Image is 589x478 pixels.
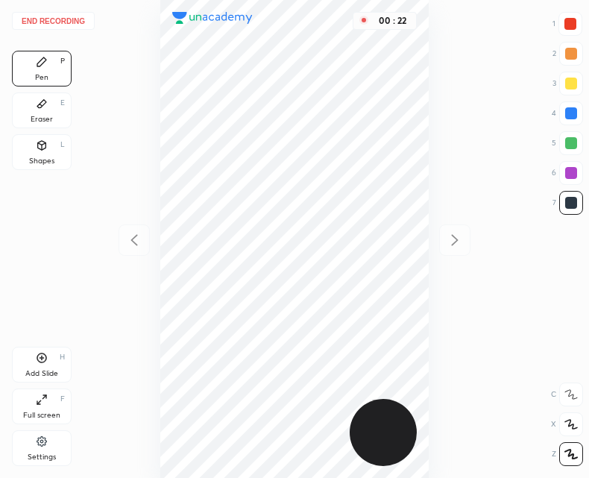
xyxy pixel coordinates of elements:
div: H [60,353,65,361]
div: 5 [552,131,583,155]
div: Pen [35,74,48,81]
div: Settings [28,453,56,461]
div: Z [552,442,583,466]
img: logo.38c385cc.svg [172,12,253,24]
div: F [60,395,65,403]
div: X [551,412,583,436]
div: Eraser [31,116,53,123]
div: 7 [552,191,583,215]
div: Shapes [29,157,54,165]
div: 00 : 22 [374,16,410,26]
div: 4 [552,101,583,125]
div: C [551,383,583,406]
button: End recording [12,12,95,30]
div: Add Slide [25,370,58,377]
div: L [60,141,65,148]
div: 3 [552,72,583,95]
div: 6 [552,161,583,185]
div: Full screen [23,412,60,419]
div: 2 [552,42,583,66]
div: 1 [552,12,582,36]
div: P [60,57,65,65]
div: E [60,99,65,107]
